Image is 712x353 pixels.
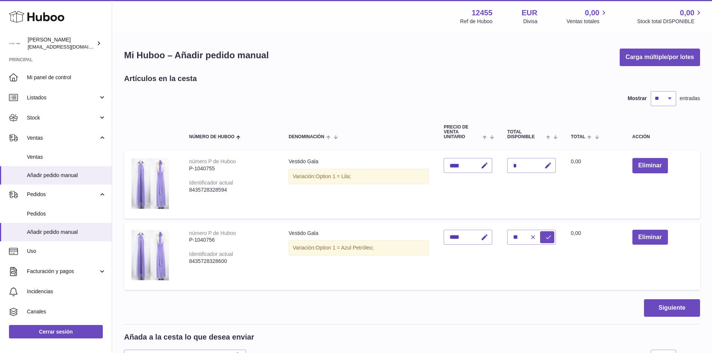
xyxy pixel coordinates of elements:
[189,186,274,193] div: 8435728328594
[281,222,436,290] td: Vestido Gala
[644,299,700,317] button: Siguiente
[289,169,429,184] div: Variación:
[507,130,544,139] span: Total DISPONIBLE
[620,49,700,66] button: Carga múltiple/por lotes
[27,114,98,121] span: Stock
[567,8,608,25] a: 0,00 Ventas totales
[9,325,103,338] a: Cerrar sesión
[189,258,274,265] div: 8435728328600
[27,308,106,315] span: Canales
[28,36,95,50] div: [PERSON_NAME]
[316,173,351,179] span: Option 1 = Lila;
[28,44,110,50] span: [EMAIL_ADDRESS][DOMAIN_NAME]
[632,230,668,245] button: Eliminar
[27,229,106,236] span: Añadir pedido manual
[460,18,492,25] div: Ref de Huboo
[27,94,98,101] span: Listados
[132,158,169,209] img: Vestido Gala
[27,248,106,255] span: Uso
[316,245,374,251] span: Option 1 = Azul Petróleo;
[27,268,98,275] span: Facturación y pagos
[628,95,647,102] label: Mostrar
[472,8,493,18] strong: 12455
[523,18,537,25] div: Divisa
[289,240,429,256] div: Variación:
[189,158,236,164] div: número P de Huboo
[27,288,106,295] span: Incidencias
[189,236,274,244] div: P-1040756
[444,125,481,140] span: Precio de venta unitario
[124,49,269,61] h1: Mi Huboo – Añadir pedido manual
[27,134,98,142] span: Ventas
[189,230,236,236] div: número P de Huboo
[567,18,608,25] span: Ventas totales
[189,165,274,172] div: P-1040755
[124,332,254,342] h2: Añada a la cesta lo que desea enviar
[27,154,106,161] span: Ventas
[189,180,233,186] div: Identificador actual
[27,172,106,179] span: Añadir pedido manual
[585,8,600,18] span: 0,00
[27,210,106,217] span: Pedidos
[637,8,703,25] a: 0,00 Stock total DISPONIBLE
[522,8,537,18] strong: EUR
[632,158,668,173] button: Eliminar
[637,18,703,25] span: Stock total DISPONIBLE
[281,151,436,218] td: Vestido Gala
[632,134,693,139] div: Acción
[27,74,106,81] span: Mi panel de control
[27,191,98,198] span: Pedidos
[680,95,700,102] span: entradas
[680,8,694,18] span: 0,00
[289,134,324,139] span: Denominación
[571,230,581,236] span: 0,00
[189,134,234,139] span: Número de Huboo
[132,230,169,281] img: Vestido Gala
[124,74,197,84] h2: Artículos en la cesta
[571,134,585,139] span: Total
[571,158,581,164] span: 0,00
[189,251,233,257] div: Identificador actual
[9,38,20,49] img: pedidos@glowrias.com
